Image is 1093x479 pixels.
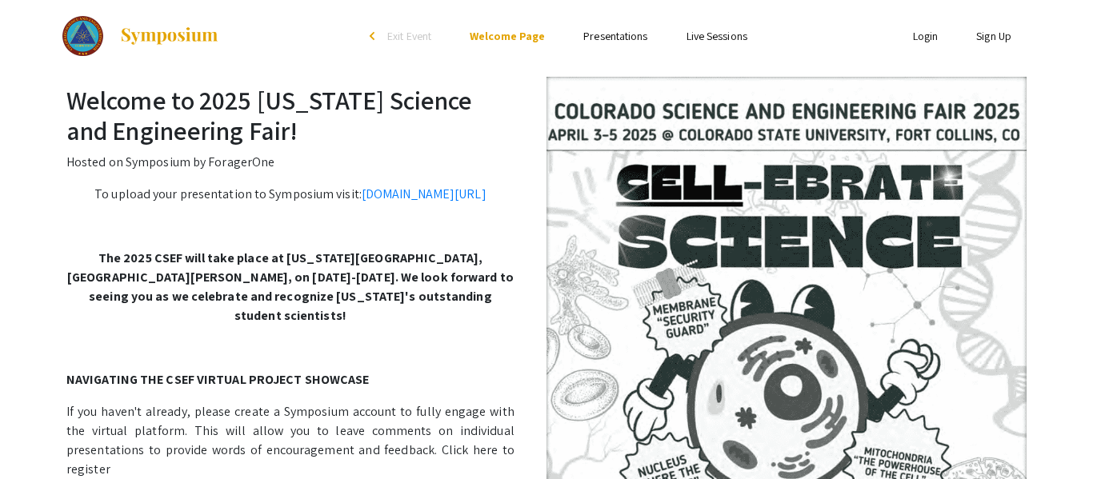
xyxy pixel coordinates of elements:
[976,29,1011,43] a: Sign Up
[66,85,1027,146] h2: Welcome to 2025 [US_STATE] Science and Engineering Fair!
[913,29,939,43] a: Login
[66,153,1027,172] p: Hosted on Symposium by ForagerOne
[362,186,486,202] a: [DOMAIN_NAME][URL]
[370,31,379,41] div: arrow_back_ios
[119,26,219,46] img: Symposium by ForagerOne
[1025,407,1081,467] iframe: Chat
[687,29,747,43] a: Live Sessions
[387,29,431,43] span: Exit Event
[66,185,1027,204] p: To upload your presentation to Symposium visit:
[62,16,219,56] a: 2025 Colorado Science and Engineering Fair
[583,29,647,43] a: Presentations
[470,29,545,43] a: Welcome Page
[62,16,103,56] img: 2025 Colorado Science and Engineering Fair
[66,371,369,388] strong: NAVIGATING THE CSEF VIRTUAL PROJECT SHOWCASE
[67,249,514,324] strong: The 2025 CSEF will take place at [US_STATE][GEOGRAPHIC_DATA], [GEOGRAPHIC_DATA][PERSON_NAME], on ...
[66,402,1027,479] p: If you haven't already, please create a Symposium account to fully engage with the virtual platfo...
